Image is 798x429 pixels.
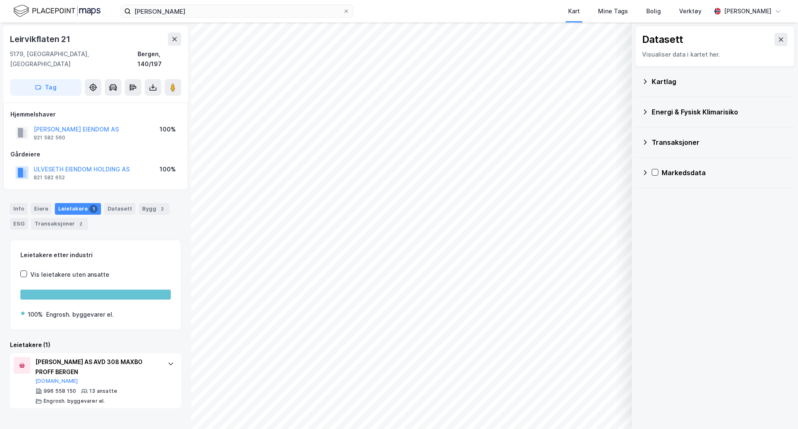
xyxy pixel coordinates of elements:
button: [DOMAIN_NAME] [35,378,78,384]
div: Bygg [139,203,170,215]
div: Vis leietakere uten ansatte [30,270,109,280]
div: Kart [568,6,580,16]
div: Leietakere [55,203,101,215]
div: Bolig [646,6,661,16]
div: Leietakere etter industri [20,250,171,260]
div: 1 [89,205,98,213]
div: 996 558 150 [44,388,76,394]
div: 5179, [GEOGRAPHIC_DATA], [GEOGRAPHIC_DATA] [10,49,138,69]
div: 921 582 560 [34,134,65,141]
img: logo.f888ab2527a4732fd821a326f86c7f29.svg [13,4,101,18]
div: Mine Tags [598,6,628,16]
div: 100% [28,310,43,320]
iframe: Chat Widget [756,389,798,429]
div: [PERSON_NAME] [724,6,771,16]
div: Kartlag [652,77,788,87]
div: Hjemmelshaver [10,109,181,119]
div: ESG [10,218,28,230]
div: Engrosh. byggevarer el. [46,310,114,320]
div: Transaksjoner [652,137,788,147]
div: 2 [158,205,166,213]
div: Verktøy [679,6,702,16]
div: 2 [76,220,85,228]
div: Datasett [104,203,135,215]
div: Bergen, 140/197 [138,49,181,69]
div: Eiere [31,203,52,215]
div: Info [10,203,27,215]
div: Energi & Fysisk Klimarisiko [652,107,788,117]
div: Visualiser data i kartet her. [642,50,788,60]
input: Søk på adresse, matrikkel, gårdeiere, leietakere eller personer [131,5,343,17]
div: Datasett [642,33,683,46]
div: Leietakere (1) [10,340,181,350]
div: Markedsdata [662,168,788,178]
div: Gårdeiere [10,149,181,159]
div: Engrosh. byggevarer el. [44,398,105,404]
div: 821 582 652 [34,174,65,181]
div: [PERSON_NAME] AS AVD 308 MAXBO PROFF BERGEN [35,357,159,377]
div: Transaksjoner [31,218,88,230]
button: Tag [10,79,81,96]
div: Kontrollprogram for chat [756,389,798,429]
div: Leirvikflaten 21 [10,32,72,46]
div: 100% [160,124,176,134]
div: 100% [160,164,176,174]
div: 13 ansatte [89,388,117,394]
